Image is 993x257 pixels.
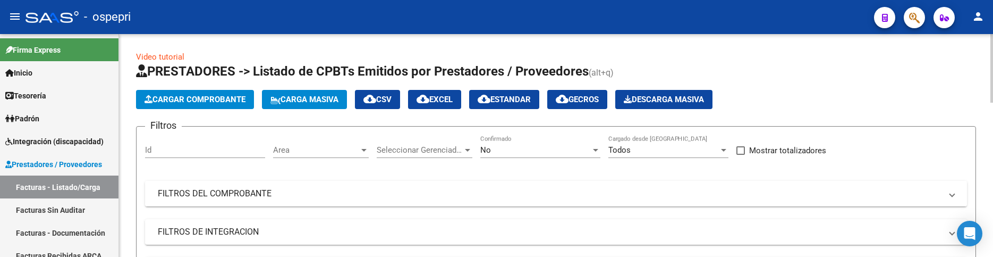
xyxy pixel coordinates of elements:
mat-icon: cloud_download [417,93,429,105]
span: Seleccionar Gerenciador [377,145,463,155]
span: Todos [608,145,631,155]
span: Cargar Comprobante [145,95,245,104]
mat-icon: menu [9,10,21,23]
span: CSV [363,95,392,104]
a: Video tutorial [136,52,184,62]
button: EXCEL [408,90,461,109]
button: Carga Masiva [262,90,347,109]
mat-panel-title: FILTROS DE INTEGRACION [158,226,941,238]
button: Estandar [469,90,539,109]
mat-panel-title: FILTROS DEL COMPROBANTE [158,188,941,200]
mat-icon: person [972,10,984,23]
button: Cargar Comprobante [136,90,254,109]
button: Gecros [547,90,607,109]
mat-expansion-panel-header: FILTROS DE INTEGRACION [145,219,967,245]
button: Descarga Masiva [615,90,712,109]
span: Prestadores / Proveedores [5,159,102,170]
span: Inicio [5,67,32,79]
span: Mostrar totalizadores [749,144,826,157]
span: Area [273,145,359,155]
span: (alt+q) [589,68,614,78]
span: No [480,145,491,155]
div: Open Intercom Messenger [957,221,982,246]
span: Gecros [556,95,599,104]
span: Carga Masiva [270,95,338,104]
span: - ospepri [84,5,131,29]
span: Descarga Masiva [624,95,704,104]
mat-icon: cloud_download [363,93,376,105]
span: Padrón [5,113,39,125]
mat-expansion-panel-header: FILTROS DEL COMPROBANTE [145,181,967,206]
span: Integración (discapacidad) [5,136,104,147]
h3: Filtros [145,118,182,133]
button: CSV [355,90,400,109]
span: Tesorería [5,90,46,102]
span: Firma Express [5,44,61,56]
span: Estandar [478,95,531,104]
app-download-masive: Descarga masiva de comprobantes (adjuntos) [615,90,712,109]
mat-icon: cloud_download [478,93,490,105]
span: PRESTADORES -> Listado de CPBTs Emitidos por Prestadores / Proveedores [136,64,589,79]
span: EXCEL [417,95,453,104]
mat-icon: cloud_download [556,93,568,105]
